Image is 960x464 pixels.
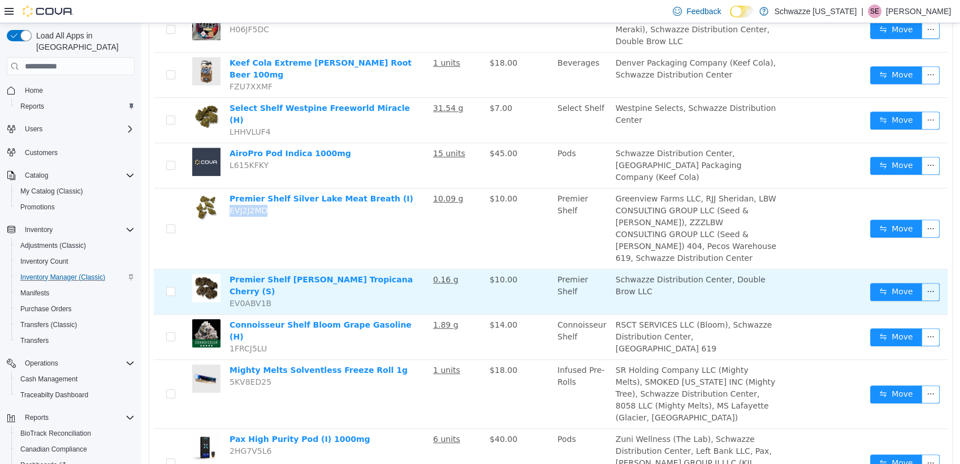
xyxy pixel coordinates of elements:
td: Select Shelf [412,75,470,120]
span: Cash Management [16,372,135,386]
span: Transfers [20,336,49,345]
img: Premier Shelf Silver Lake Meat Breath (I) hero shot [51,170,79,198]
a: Manifests [16,286,54,300]
img: Cova [23,6,73,17]
button: Canadian Compliance [11,441,139,457]
button: Inventory Count [11,254,139,269]
span: Purchase Orders [20,304,72,313]
a: Traceabilty Dashboard [16,388,93,402]
span: Transfers (Classic) [20,320,77,329]
a: Inventory Manager (Classic) [16,270,110,284]
span: SR Holding Company LLC (Mighty Melts), SMOKED [US_STATE] INC (Mighty Tree), Schwazze Distribution... [474,342,634,399]
u: 1.89 g [292,297,317,306]
span: Promotions [16,200,135,214]
span: Purchase Orders [16,302,135,316]
a: My Catalog (Classic) [16,184,88,198]
a: Reports [16,100,49,113]
span: $18.00 [348,342,376,351]
u: 0.16 g [292,252,317,261]
button: Promotions [11,199,139,215]
span: Catalog [25,171,48,180]
a: Canadian Compliance [16,442,92,456]
span: Westpine Selects, Schwazze Distribution Center [474,80,634,101]
button: icon: ellipsis [780,362,798,380]
button: Catalog [2,167,139,183]
span: Users [25,124,42,134]
button: icon: swapMove [729,305,781,323]
button: Traceabilty Dashboard [11,387,139,403]
a: BioTrack Reconciliation [16,427,96,440]
span: EVJ2J2MD [88,183,126,192]
p: | [861,5,863,18]
img: Connoisseur Shelf Bloom Grape Gasoline (H) hero shot [51,296,79,324]
span: H06JF5DC [88,2,128,11]
span: Operations [20,356,135,370]
a: Premier Shelf Silver Lake Meat Breath (I) [88,171,272,180]
span: Adjustments (Classic) [16,239,135,252]
img: AiroPro Pod Indica 1000mg placeholder [51,124,79,153]
button: BioTrack Reconciliation [11,426,139,441]
span: Operations [25,359,58,368]
a: Purchase Orders [16,302,76,316]
button: Reports [11,98,139,114]
td: Pods [412,120,470,165]
span: Inventory Manager (Classic) [20,273,105,282]
button: Manifests [11,285,139,301]
span: Reports [25,413,49,422]
button: Reports [2,410,139,426]
button: Transfers [11,333,139,349]
span: Canadian Compliance [20,445,87,454]
img: Mighty Melts Solventless Freeze Roll 1g hero shot [51,341,79,370]
span: Cash Management [20,375,77,384]
a: Home [20,84,47,97]
span: $18.00 [348,35,376,44]
div: Stacey Edwards [868,5,881,18]
button: Operations [20,356,63,370]
img: Premier Shelf EDW Tropicana Cherry (S) hero shot [51,251,79,279]
span: Schwazze Distribution Center, Double Brow LLC [474,252,624,273]
span: Transfers (Classic) [16,318,135,332]
span: LHHVLUF4 [88,104,129,113]
span: FZU7XXMF [88,59,131,68]
td: Beverages [412,29,470,75]
button: Purchase Orders [11,301,139,317]
button: Customers [2,144,139,160]
span: Transfers [16,334,135,347]
td: Premier Shelf [412,165,470,246]
span: RSCT SERVICES LLC (Bloom), Schwazze Distribution Center, [GEOGRAPHIC_DATA] 619 [474,297,630,330]
button: Inventory [20,223,57,237]
span: Inventory Manager (Classic) [16,270,135,284]
a: AiroPro Pod Indica 1000mg [88,126,210,135]
span: Load All Apps in [GEOGRAPHIC_DATA] [32,30,135,53]
span: Users [20,122,135,136]
button: Operations [2,355,139,371]
a: Premier Shelf [PERSON_NAME] Tropicana Cherry (S) [88,252,271,273]
p: Schwazze [US_STATE] [774,5,857,18]
span: Inventory Count [16,255,135,268]
span: 1FRCJ5LU [88,321,126,330]
span: Adjustments (Classic) [20,241,86,250]
img: Keef Cola Extreme Bubba Kush Root Beer 100mg hero shot [51,34,79,62]
button: icon: swapMove [729,431,781,449]
button: Inventory [2,222,139,238]
span: Denver Packaging Company (Keef Cola), Schwazze Distribution Center [474,35,634,56]
span: $14.00 [348,297,376,306]
span: Reports [20,411,135,424]
u: 31.54 g [292,80,322,89]
span: My Catalog (Classic) [20,187,83,196]
span: $10.00 [348,252,376,261]
input: Dark Mode [730,6,754,18]
u: 15 units [292,126,324,135]
a: Keef Cola Extreme [PERSON_NAME] Root Beer 100mg [88,35,270,56]
button: icon: ellipsis [780,134,798,152]
button: Reports [20,411,53,424]
a: Cash Management [16,372,82,386]
span: Manifests [20,289,49,298]
button: icon: swapMove [729,196,781,214]
span: BioTrack Reconciliation [16,427,135,440]
button: Catalog [20,169,53,182]
button: icon: ellipsis [780,260,798,278]
p: [PERSON_NAME] [886,5,951,18]
a: Connoisseur Shelf Bloom Grape Gasoline (H) [88,297,270,318]
span: Inventory Count [20,257,68,266]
